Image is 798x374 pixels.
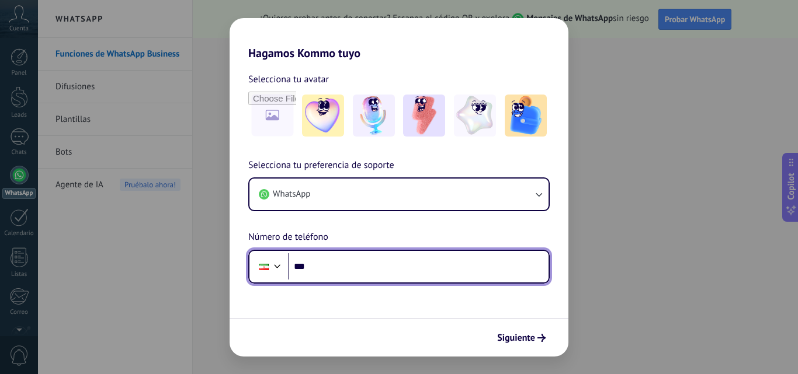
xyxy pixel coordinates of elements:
[253,254,275,279] div: Iran: + 98
[454,95,496,137] img: -4.jpeg
[273,188,310,200] span: WhatsApp
[230,18,568,60] h2: Hagamos Kommo tuyo
[492,328,551,348] button: Siguiente
[248,230,328,245] span: Número de teléfono
[248,158,394,173] span: Selecciona tu preferencia de soporte
[249,179,549,210] button: WhatsApp
[353,95,395,137] img: -2.jpeg
[248,72,329,87] span: Selecciona tu avatar
[302,95,344,137] img: -1.jpeg
[505,95,547,137] img: -5.jpeg
[497,334,535,342] span: Siguiente
[403,95,445,137] img: -3.jpeg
